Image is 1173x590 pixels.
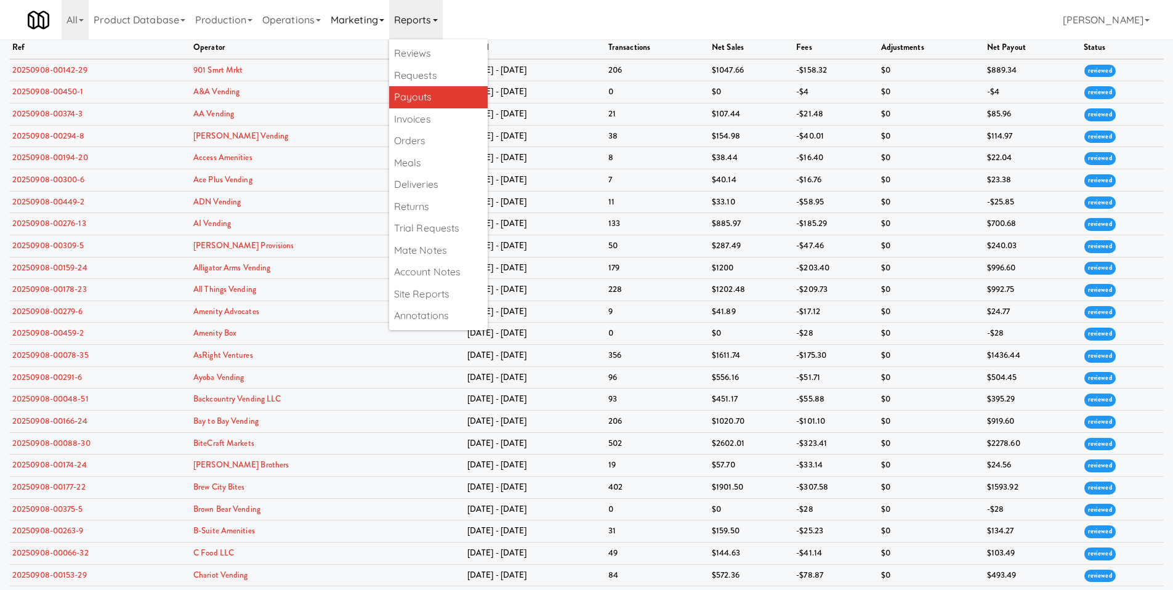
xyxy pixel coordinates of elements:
[878,564,984,586] td: $0
[389,261,488,283] a: Account Notes
[193,525,255,536] a: B-Suite Amenities
[709,455,793,477] td: $57.70
[605,323,709,345] td: 0
[605,37,709,59] th: transactions
[878,235,984,257] td: $0
[12,196,85,208] a: 20250908-00449-2
[793,103,877,125] td: -$21.48
[605,366,709,389] td: 96
[1084,570,1116,583] span: reviewed
[878,543,984,565] td: $0
[605,432,709,455] td: 502
[389,108,488,131] a: Invoices
[464,147,605,169] td: [DATE] - [DATE]
[464,257,605,279] td: [DATE] - [DATE]
[389,174,488,196] a: Deliveries
[464,279,605,301] td: [DATE] - [DATE]
[878,169,984,191] td: $0
[193,371,244,383] a: Ayoba Vending
[464,213,605,235] td: [DATE] - [DATE]
[878,37,984,59] th: adjustments
[878,411,984,433] td: $0
[984,432,1081,455] td: $2278.60
[193,217,231,229] a: AI Vending
[793,432,877,455] td: -$323.41
[464,389,605,411] td: [DATE] - [DATE]
[793,279,877,301] td: -$209.73
[1084,328,1116,341] span: reviewed
[12,349,89,361] a: 20250908-00078-35
[793,366,877,389] td: -$51.71
[605,147,709,169] td: 8
[464,59,605,81] td: [DATE] - [DATE]
[1081,37,1164,59] th: status
[984,477,1081,499] td: $1593.92
[464,125,605,147] td: [DATE] - [DATE]
[793,59,877,81] td: -$158.32
[1084,525,1116,538] span: reviewed
[878,323,984,345] td: $0
[878,477,984,499] td: $0
[709,301,793,323] td: $41.89
[878,455,984,477] td: $0
[389,240,488,262] a: Mate Notes
[605,213,709,235] td: 133
[1084,131,1116,143] span: reviewed
[605,455,709,477] td: 19
[464,432,605,455] td: [DATE] - [DATE]
[709,498,793,520] td: $0
[12,283,87,295] a: 20250908-00178-23
[1084,218,1116,231] span: reviewed
[878,520,984,543] td: $0
[878,301,984,323] td: $0
[793,147,877,169] td: -$16.40
[12,459,87,471] a: 20250908-00174-24
[193,569,248,581] a: Chariot Vending
[984,235,1081,257] td: $240.03
[878,147,984,169] td: $0
[193,283,256,295] a: All Things Vending
[984,213,1081,235] td: $700.68
[793,564,877,586] td: -$78.87
[389,305,488,327] a: Annotations
[1084,196,1116,209] span: reviewed
[12,415,87,427] a: 20250908-00166-24
[793,411,877,433] td: -$101.10
[709,37,793,59] th: net sales
[1084,438,1116,451] span: reviewed
[793,213,877,235] td: -$185.29
[12,503,83,515] a: 20250908-00375-5
[12,525,84,536] a: 20250908-00263-9
[605,235,709,257] td: 50
[984,37,1081,59] th: net payout
[12,217,86,229] a: 20250908-00276-13
[605,477,709,499] td: 402
[1084,482,1116,495] span: reviewed
[709,257,793,279] td: $1200
[12,393,89,405] a: 20250908-00048-51
[605,103,709,125] td: 21
[464,235,605,257] td: [DATE] - [DATE]
[193,547,234,559] a: C Food LLC
[1084,306,1116,319] span: reviewed
[984,455,1081,477] td: $24.56
[193,130,288,142] a: [PERSON_NAME] Vending
[984,543,1081,565] td: $103.49
[193,262,270,273] a: Alligator Arms Vending
[389,196,488,218] a: Returns
[878,213,984,235] td: $0
[12,547,89,559] a: 20250908-00066-32
[12,152,88,163] a: 20250908-00194-20
[709,389,793,411] td: $451.17
[709,191,793,213] td: $33.10
[193,196,241,208] a: ADN Vending
[878,432,984,455] td: $0
[793,125,877,147] td: -$40.01
[1084,262,1116,275] span: reviewed
[464,81,605,103] td: [DATE] - [DATE]
[464,301,605,323] td: [DATE] - [DATE]
[709,564,793,586] td: $572.36
[793,498,877,520] td: -$28
[12,437,91,449] a: 20250908-00088-30
[709,432,793,455] td: $2602.01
